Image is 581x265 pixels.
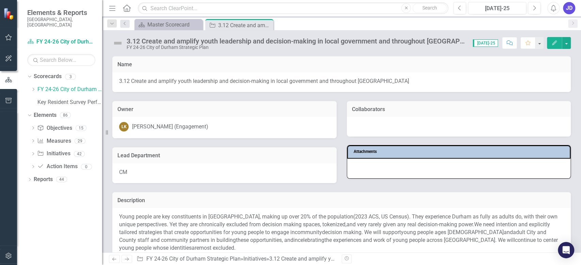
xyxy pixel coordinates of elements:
span: Young people are key constituents in [GEOGRAPHIC_DATA], making up over 2 [119,213,304,220]
span: decision making. We will support [322,229,401,235]
small: [GEOGRAPHIC_DATA], [GEOGRAPHIC_DATA] [27,17,95,28]
div: 29 [75,138,85,144]
a: Initiatives [243,255,267,262]
div: 0 [81,164,92,170]
span: most excluded. [199,245,236,251]
span: in [293,237,298,243]
span: 3.12 Create and amplify youth leadership and decision-making in local government and throughout [... [119,77,564,85]
h3: Name [117,61,566,68]
img: ClearPoint Strategy [3,8,15,20]
img: Not Defined [112,38,123,49]
span: young people ages [DEMOGRAPHIC_DATA] [401,229,504,235]
span: community [295,229,322,235]
a: Reports [34,176,53,183]
span: CM [119,169,127,175]
span: continue to center young people whose identities [119,237,558,251]
a: Elements [34,111,57,119]
span: 0 [304,213,307,220]
div: FY 24-26 City of Durham Strategic Plan [127,45,466,50]
span: W [474,221,479,228]
span: and very rarely given any real decision-making power. [346,221,474,228]
span: % of the population [307,213,353,220]
a: Master Scorecard [136,20,201,29]
div: Open Intercom Messenger [558,242,574,258]
a: Initiatives [37,150,70,158]
h3: Description [117,197,566,204]
a: Scorecards [34,73,62,81]
a: FY 24-26 City of Durham Strategic Plan [146,255,241,262]
div: 44 [56,177,67,182]
div: LK [119,122,129,131]
span: [DATE]-25 [473,39,498,47]
div: [DATE]-25 [470,4,524,13]
button: Search [413,3,447,13]
div: 3 [65,74,76,79]
a: Measures [37,137,71,145]
span: , and [282,237,293,243]
h3: Collaborators [352,106,566,112]
button: [DATE]-25 [468,2,526,14]
h3: Lead Department [117,153,332,159]
div: 86 [60,112,71,118]
div: 42 [74,151,85,157]
a: Key Resident Survey Performance Scorecard [37,99,102,106]
span: , tokenized, [320,221,346,228]
span: these opportunities [236,237,282,243]
span: celebrat [298,237,317,243]
div: » » [136,255,336,263]
span: Search [422,5,437,11]
span: Elements & Reports [27,8,95,17]
span: and [504,229,513,235]
div: Master Scorecard [147,20,201,29]
span: (2023 ACS, US Census) [353,213,409,220]
h3: Attachments [354,149,567,154]
a: FY 24-26 City of Durham Strategic Plan [37,86,102,93]
span: are [192,245,199,251]
input: Search Below... [27,54,95,66]
span: adult City and County staff and community partners in building [119,229,546,243]
div: 3.12 Create and amplify youth leadership and decision-making in local government and throughout [... [127,37,466,45]
div: 15 [76,125,86,131]
span: the experiences and work of young people across [GEOGRAPHIC_DATA]. We will [324,237,515,243]
a: FY 24-26 City of Durham Strategic Plan [27,38,95,46]
span: ing [317,237,324,243]
h3: Owner [117,106,332,112]
div: 3.12 Create and amplify youth leadership and decision-making in local government and throughout [... [218,21,272,30]
div: [PERSON_NAME] (Engagement) [132,123,208,131]
div: 3.12 Create and amplify youth leadership and decision-making in local government and throughout [... [269,255,559,262]
input: Search ClearPoint... [138,2,448,14]
button: JD [563,2,575,14]
a: Action Items [37,163,77,171]
a: Objectives [37,124,72,132]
